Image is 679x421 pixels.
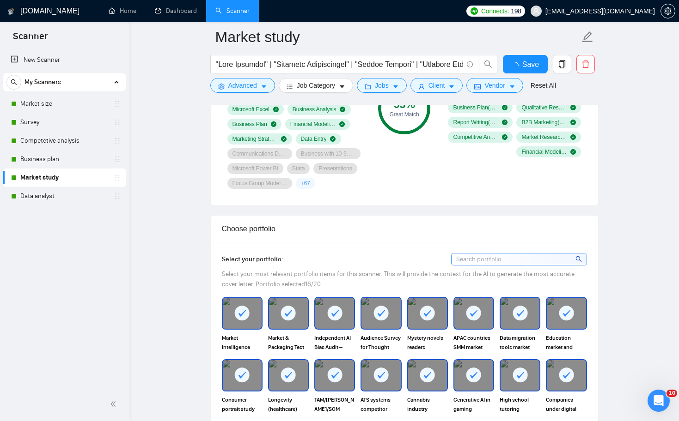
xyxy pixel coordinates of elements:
[228,80,257,90] span: Advanced
[7,79,21,85] span: search
[314,395,355,414] span: TAM/[PERSON_NAME]/SOM model - market size estimation
[114,100,121,108] span: holder
[215,25,580,48] input: Scanner name...
[484,80,505,90] span: Vendor
[301,180,310,187] span: + 67
[361,395,401,414] span: ATS systems competitor analysis (SaaS, [GEOGRAPHIC_DATA])
[378,99,430,110] div: 93 %
[20,132,108,150] a: Competetive analysis
[453,395,494,414] span: Generative AI in gaming
[216,59,463,70] input: Search Freelance Jobs...
[273,107,279,112] span: check-circle
[20,168,108,187] a: Market study
[279,78,353,93] button: barsJob Categorycaret-down
[293,106,336,113] span: Business Analysis
[471,7,478,15] img: upwork-logo.png
[511,6,521,16] span: 198
[215,7,250,15] a: searchScanner
[661,7,675,15] span: setting
[20,187,108,205] a: Data analyst
[361,333,401,352] span: Audience Survey for Thought Leadership Strategy development
[500,395,540,414] span: High school tutoring services. US market analysis
[521,133,567,141] span: Market Research Interview ( 7 %)
[410,78,463,93] button: userClientcaret-down
[330,136,336,142] span: check-circle
[114,156,121,163] span: holder
[481,6,509,16] span: Connects:
[222,270,575,288] span: Select your most relevant portfolio items for this scanner. This will provide the context for the...
[509,83,515,90] span: caret-down
[407,333,448,352] span: Mystery novels readers preferneces study
[533,8,539,14] span: user
[503,55,548,73] button: Save
[378,112,430,117] div: Great Match
[114,192,121,200] span: holder
[339,83,345,90] span: caret-down
[500,333,540,352] span: Data migration tools market analysis
[232,165,278,172] span: Microsoft Power BI
[570,134,576,140] span: check-circle
[6,30,55,49] span: Scanner
[521,119,567,126] span: B2B Marketing ( 7 %)
[546,395,587,414] span: Companies under digital transformation in [GEOGRAPHIC_DATA] - market analysis
[570,105,576,110] span: check-circle
[268,395,309,414] span: Longevity (healthcare) quantitative study
[287,83,293,90] span: bars
[575,254,583,264] span: search
[20,113,108,132] a: Survey
[453,333,494,352] span: APAC countries SMM market analysis
[418,83,425,90] span: user
[576,55,595,73] button: delete
[466,78,523,93] button: idcardVendorcaret-down
[232,135,278,143] span: Marketing Strategy
[357,78,407,93] button: folderJobscaret-down
[292,165,305,172] span: Stata
[318,165,352,172] span: Presentations
[479,60,497,68] span: search
[453,133,498,141] span: Competitive Analysis ( 7 %)
[268,333,309,352] span: Market & Packaging Test for Dietary Supplement Brand
[6,75,21,90] button: search
[365,83,371,90] span: folder
[479,55,497,73] button: search
[109,7,136,15] a: homeHome
[661,4,675,18] button: setting
[340,107,345,112] span: check-circle
[531,80,556,90] a: Reset All
[114,119,121,126] span: holder
[392,83,399,90] span: caret-down
[8,4,14,19] img: logo
[114,137,121,144] span: holder
[110,399,119,409] span: double-left
[661,7,675,15] a: setting
[11,51,118,69] a: New Scanner
[577,60,594,68] span: delete
[407,395,448,414] span: Cannabis industry analysis ([GEOGRAPHIC_DATA])
[222,255,283,263] span: Select your portfolio:
[232,106,269,113] span: Microsoft Excel
[3,51,126,69] li: New Scanner
[3,73,126,205] li: My Scanners
[222,333,263,352] span: Market Intelligence projects case studies
[453,119,498,126] span: Report Writing ( 8 %)
[511,62,522,69] span: loading
[232,120,267,128] span: Business Plan
[521,104,567,111] span: Qualitative Research ( 8 %)
[453,104,498,111] span: Business Plan ( 8 %)
[570,120,576,125] span: check-circle
[581,31,593,43] span: edit
[667,390,677,397] span: 10
[210,78,275,93] button: settingAdvancedcaret-down
[297,80,335,90] span: Job Category
[522,59,539,70] span: Save
[24,73,61,91] span: My Scanners
[546,333,587,352] span: Education market and competitive landscape analysis in [GEOGRAPHIC_DATA]
[452,253,587,265] input: Search portfolio
[222,395,263,414] span: Consumer portrait study (survey)
[553,60,571,68] span: copy
[20,95,108,113] a: Market size
[261,83,267,90] span: caret-down
[301,150,355,157] span: Business with 10-99 Employees
[521,148,567,156] span: Financial Modeling ( 6 %)
[502,134,508,140] span: check-circle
